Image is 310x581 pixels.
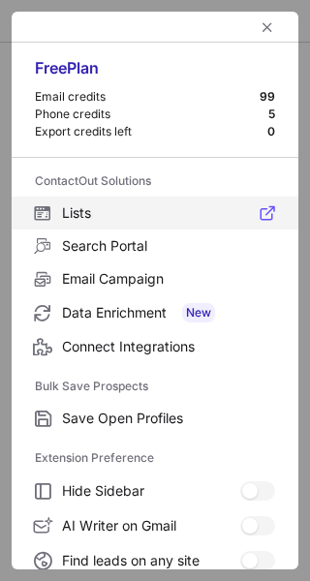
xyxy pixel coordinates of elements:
div: Export credits left [35,124,267,139]
button: left-button [256,15,279,39]
div: 5 [268,107,275,122]
span: Lists [62,204,275,222]
div: 99 [260,89,275,105]
span: New [182,303,215,322]
label: Extension Preference [35,443,275,474]
label: Bulk Save Prospects [35,371,275,402]
span: Email Campaign [62,270,275,288]
label: Email Campaign [12,262,298,295]
div: 0 [267,124,275,139]
label: Data Enrichment New [12,295,298,330]
label: Lists [12,197,298,229]
label: ContactOut Solutions [35,166,275,197]
label: AI Writer on Gmail [12,508,298,543]
label: Search Portal [12,229,298,262]
div: Phone credits [35,107,268,122]
span: Connect Integrations [62,338,275,355]
label: Hide Sidebar [12,474,298,508]
label: Find leads on any site [12,543,298,578]
label: Save Open Profiles [12,402,298,435]
span: Data Enrichment [62,303,275,322]
div: Email credits [35,89,260,105]
button: right-button [31,17,50,37]
label: Connect Integrations [12,330,298,363]
span: Save Open Profiles [62,410,275,427]
div: Free Plan [35,58,275,89]
span: Hide Sidebar [62,482,240,500]
span: AI Writer on Gmail [62,517,240,535]
span: Search Portal [62,237,275,255]
span: Find leads on any site [62,552,240,569]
